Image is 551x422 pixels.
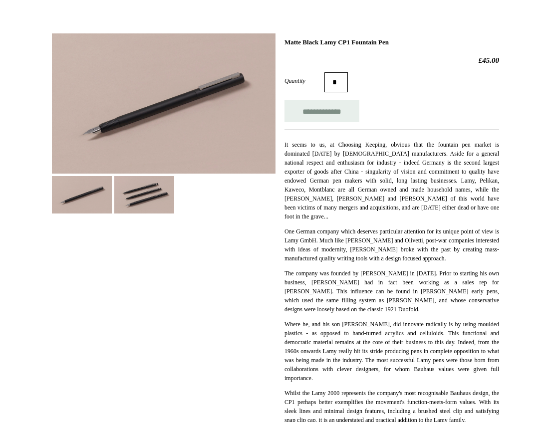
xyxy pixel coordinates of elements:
img: Matte Black Lamy CP1 Fountain Pen [114,176,174,213]
img: Matte Black Lamy CP1 Fountain Pen [52,176,112,213]
span: Where he, and his son [PERSON_NAME], did innovate radically is by using moulded plastics - as opp... [284,321,499,382]
span: The company was founded by [PERSON_NAME] in [DATE]. Prior to starting his own business, [PERSON_N... [284,270,499,313]
p: It seems to us, at Choosing Keeping, obvious that the fountain pen market is dominated [DATE] by ... [284,140,499,221]
span: One German company which deserves particular attention for its unique point of view is Lamy GmbH.... [284,228,499,262]
h2: £45.00 [284,56,499,65]
h1: Matte Black Lamy CP1 Fountain Pen [284,38,499,46]
img: Matte Black Lamy CP1 Fountain Pen [52,33,275,174]
label: Quantity [284,76,324,85]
